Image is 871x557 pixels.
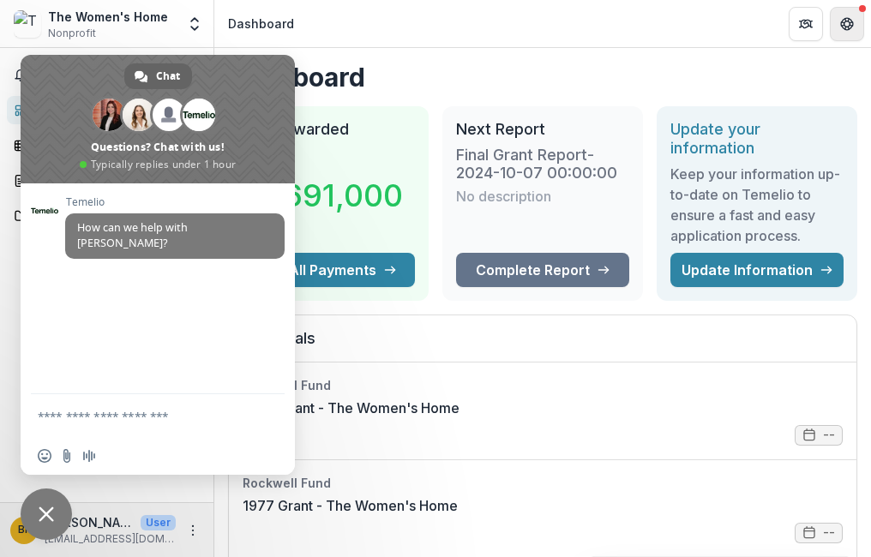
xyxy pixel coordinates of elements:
[7,201,207,230] a: Documents
[242,172,403,219] h3: $1,691,000
[45,513,134,531] p: [PERSON_NAME]
[456,120,629,139] h2: Next Report
[7,62,207,89] button: Notifications
[456,186,551,207] p: No description
[670,253,844,287] a: Update Information
[65,196,285,208] span: Temelio
[670,164,844,246] h3: Keep your information up-to-date on Temelio to ensure a fast and easy application process.
[670,120,844,157] h2: Update your information
[48,8,168,26] div: The Women's Home
[7,166,207,195] a: Proposals
[48,26,96,41] span: Nonprofit
[243,495,458,516] a: 1977 Grant - The Women's Home
[7,131,207,159] a: Tasks
[456,146,629,183] h3: Final Grant Report-2024-10-07 00:00:00
[228,62,857,93] h1: Dashboard
[45,531,176,547] p: [EMAIL_ADDRESS][DOMAIN_NAME]
[243,398,460,418] a: 2001 Grant - The Women's Home
[124,63,192,89] div: Chat
[243,329,843,362] h2: Proposals
[242,253,415,287] button: See All Payments
[21,488,72,540] div: Close chat
[242,120,415,139] h2: Total Awarded
[789,7,823,41] button: Partners
[7,96,207,124] a: Dashboard
[183,520,203,541] button: More
[221,11,301,36] nav: breadcrumb
[38,409,240,424] textarea: Compose your message...
[228,15,294,33] div: Dashboard
[18,524,31,536] div: Bethany Fields
[14,10,41,38] img: The Women's Home
[456,253,629,287] a: Complete Report
[156,63,180,89] span: Chat
[77,220,188,250] span: How can we help with [PERSON_NAME]?
[830,7,864,41] button: Get Help
[141,515,176,530] p: User
[38,449,51,463] span: Insert an emoji
[183,7,207,41] button: Open entity switcher
[82,449,96,463] span: Audio message
[60,449,74,463] span: Send a file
